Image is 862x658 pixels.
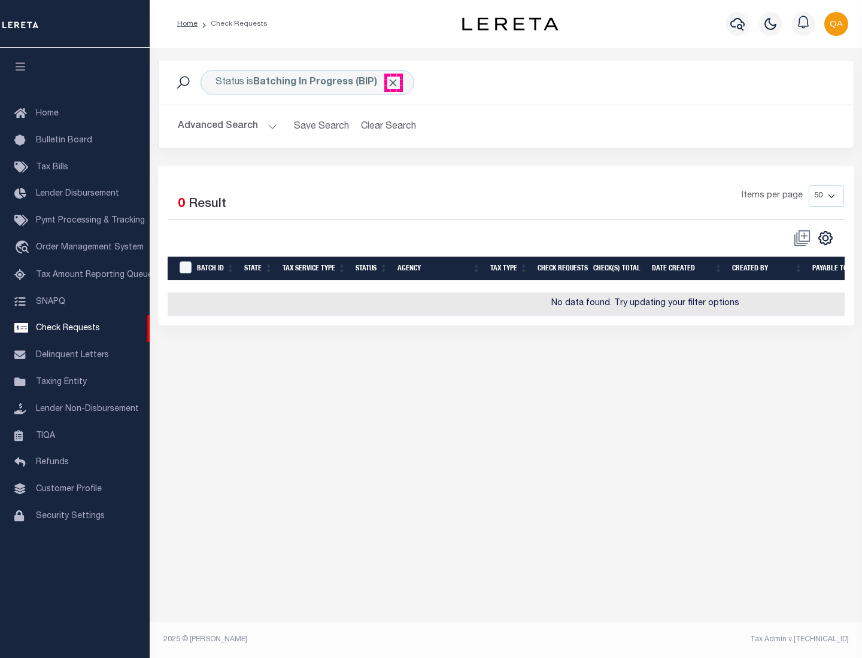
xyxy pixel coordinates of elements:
[36,190,119,198] span: Lender Disbursement
[36,217,145,225] span: Pymt Processing & Tracking
[647,257,727,281] th: Date Created: activate to sort column ascending
[515,634,849,645] div: Tax Admin v.[TECHNICAL_ID]
[178,115,277,138] button: Advanced Search
[462,17,558,31] img: logo-dark.svg
[189,195,226,214] label: Result
[36,351,109,360] span: Delinquent Letters
[192,257,239,281] th: Batch Id: activate to sort column ascending
[36,271,153,279] span: Tax Amount Reporting Queue
[36,297,65,306] span: SNAPQ
[387,77,399,89] span: Click to Remove
[356,115,421,138] button: Clear Search
[393,257,485,281] th: Agency: activate to sort column ascending
[287,115,356,138] button: Save Search
[588,257,647,281] th: Check(s) Total
[824,12,848,36] img: svg+xml;base64,PHN2ZyB4bWxucz0iaHR0cDovL3d3dy53My5vcmcvMjAwMC9zdmciIHBvaW50ZXItZXZlbnRzPSJub25lIi...
[178,198,185,211] span: 0
[36,378,87,386] span: Taxing Entity
[36,163,68,172] span: Tax Bills
[36,458,69,467] span: Refunds
[727,257,808,281] th: Created By: activate to sort column ascending
[253,78,399,87] b: Batching In Progress (BIP)
[742,190,803,203] span: Items per page
[154,634,506,645] div: 2025 © [PERSON_NAME].
[351,257,393,281] th: Status: activate to sort column ascending
[36,109,59,118] span: Home
[36,243,144,252] span: Order Management System
[36,431,55,440] span: TIQA
[239,257,278,281] th: State: activate to sort column ascending
[485,257,533,281] th: Tax Type: activate to sort column ascending
[36,485,102,493] span: Customer Profile
[36,324,100,333] span: Check Requests
[533,257,588,281] th: Check Requests
[201,70,414,95] div: Status is
[278,257,351,281] th: Tax Service Type: activate to sort column ascending
[198,19,268,29] li: Check Requests
[14,240,34,256] i: travel_explore
[36,136,92,145] span: Bulletin Board
[36,512,105,520] span: Security Settings
[177,20,198,28] a: Home
[36,405,139,413] span: Lender Non-Disbursement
